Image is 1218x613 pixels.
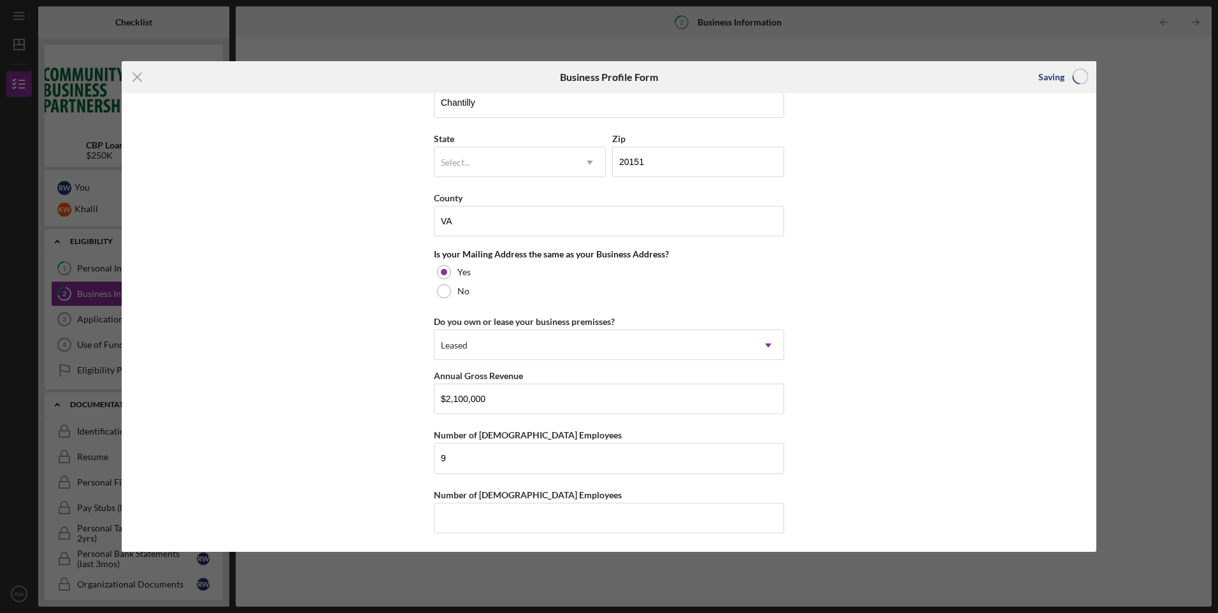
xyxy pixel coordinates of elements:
label: Number of [DEMOGRAPHIC_DATA] Employees [434,489,622,500]
label: County [434,192,462,203]
label: Number of [DEMOGRAPHIC_DATA] Employees [434,429,622,440]
label: Yes [457,267,471,277]
div: Leased [441,340,468,350]
label: No [457,286,469,296]
div: Select... [441,157,470,168]
label: Annual Gross Revenue [434,370,523,381]
label: Zip [612,133,626,144]
div: Is your Mailing Address the same as your Business Address? [434,249,784,259]
h6: Business Profile Form [560,71,658,83]
div: Saving [1038,64,1064,90]
button: Saving [1026,64,1096,90]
